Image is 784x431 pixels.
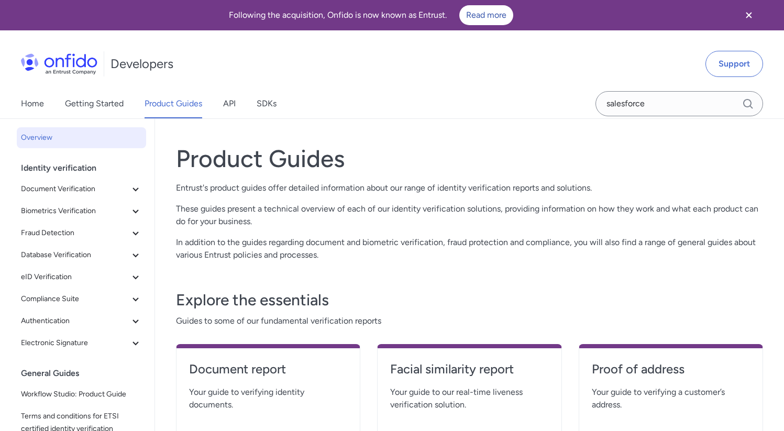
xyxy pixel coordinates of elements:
[21,183,129,195] span: Document Verification
[390,361,548,378] h4: Facial similarity report
[592,361,750,378] h4: Proof of address
[21,363,150,384] div: General Guides
[111,56,173,72] h1: Developers
[257,89,277,118] a: SDKs
[176,236,763,261] p: In addition to the guides regarding document and biometric verification, fraud protection and com...
[189,386,347,411] span: Your guide to verifying identity documents.
[21,271,129,283] span: eID Verification
[21,293,129,305] span: Compliance Suite
[145,89,202,118] a: Product Guides
[17,223,146,244] button: Fraud Detection
[65,89,124,118] a: Getting Started
[176,144,763,173] h1: Product Guides
[390,361,548,386] a: Facial similarity report
[17,289,146,310] button: Compliance Suite
[176,203,763,228] p: These guides present a technical overview of each of our identity verification solutions, providi...
[21,388,142,401] span: Workflow Studio: Product Guide
[17,267,146,288] button: eID Verification
[176,182,763,194] p: Entrust's product guides offer detailed information about our range of identity verification repo...
[13,5,730,25] div: Following the acquisition, Onfido is now known as Entrust.
[17,384,146,405] a: Workflow Studio: Product Guide
[21,53,97,74] img: Onfido Logo
[21,227,129,239] span: Fraud Detection
[21,205,129,217] span: Biometrics Verification
[21,315,129,327] span: Authentication
[176,290,763,311] h3: Explore the essentials
[223,89,236,118] a: API
[17,127,146,148] a: Overview
[592,361,750,386] a: Proof of address
[595,91,763,116] input: Onfido search input field
[743,9,755,21] svg: Close banner
[21,131,142,144] span: Overview
[592,386,750,411] span: Your guide to verifying a customer’s address.
[730,2,768,28] button: Close banner
[17,201,146,222] button: Biometrics Verification
[21,249,129,261] span: Database Verification
[189,361,347,378] h4: Document report
[17,333,146,353] button: Electronic Signature
[21,337,129,349] span: Electronic Signature
[21,89,44,118] a: Home
[189,361,347,386] a: Document report
[21,158,150,179] div: Identity verification
[390,386,548,411] span: Your guide to our real-time liveness verification solution.
[17,245,146,266] button: Database Verification
[176,315,763,327] span: Guides to some of our fundamental verification reports
[17,311,146,331] button: Authentication
[705,51,763,77] a: Support
[17,179,146,200] button: Document Verification
[459,5,513,25] a: Read more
